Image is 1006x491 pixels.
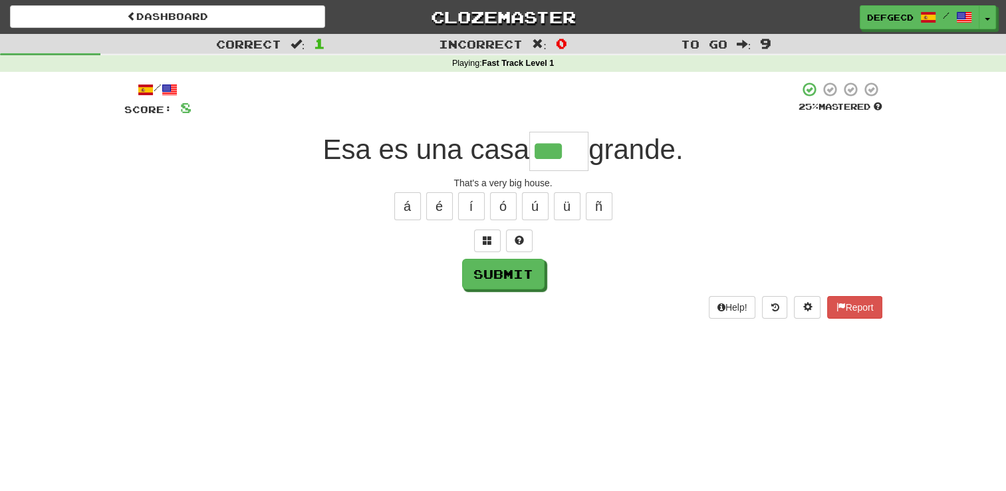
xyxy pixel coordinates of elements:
[760,35,771,51] span: 9
[314,35,325,51] span: 1
[506,230,533,252] button: Single letter hint - you only get 1 per sentence and score half the points! alt+h
[827,296,882,319] button: Report
[124,81,191,98] div: /
[737,39,751,50] span: :
[681,37,727,51] span: To go
[180,99,191,116] span: 8
[323,134,530,165] span: Esa es una casa
[462,259,545,289] button: Submit
[345,5,660,29] a: Clozemaster
[124,104,172,115] span: Score:
[709,296,756,319] button: Help!
[586,192,612,220] button: ñ
[458,192,485,220] button: í
[556,35,567,51] span: 0
[762,296,787,319] button: Round history (alt+y)
[394,192,421,220] button: á
[439,37,523,51] span: Incorrect
[943,11,949,20] span: /
[799,101,882,113] div: Mastered
[860,5,979,29] a: Defgecd /
[532,39,547,50] span: :
[490,192,517,220] button: ó
[216,37,281,51] span: Correct
[291,39,305,50] span: :
[554,192,580,220] button: ü
[588,134,683,165] span: grande.
[482,59,555,68] strong: Fast Track Level 1
[799,101,818,112] span: 25 %
[426,192,453,220] button: é
[867,11,914,23] span: Defgecd
[10,5,325,28] a: Dashboard
[474,230,501,252] button: Switch sentence to multiple choice alt+p
[124,176,882,190] div: That's a very big house.
[522,192,549,220] button: ú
